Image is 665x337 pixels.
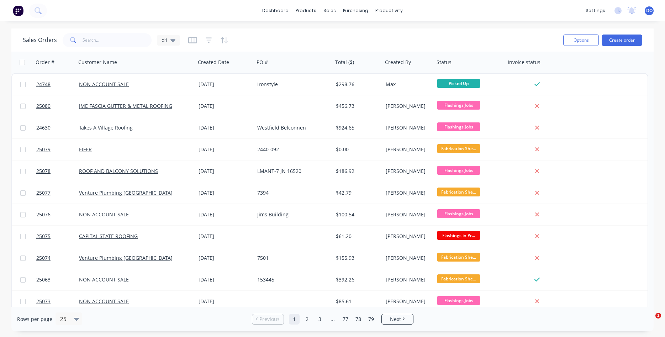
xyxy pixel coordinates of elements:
div: Invoice status [508,59,540,66]
a: 25078 [36,160,79,182]
span: 25078 [36,168,51,175]
span: Next [390,316,401,323]
div: [DATE] [199,254,252,262]
div: $85.61 [336,298,378,305]
span: Rows per page [17,316,52,323]
div: [DATE] [199,233,252,240]
span: Fabrication She... [437,274,480,283]
span: Flashings in Pr... [437,231,480,240]
span: Flashings Jobs [437,166,480,175]
div: [DATE] [199,211,252,218]
span: d1 [162,36,168,44]
div: [PERSON_NAME] [386,233,429,240]
a: 24630 [36,117,79,138]
div: $42.79 [336,189,378,196]
span: Flashings Jobs [437,122,480,131]
div: $0.00 [336,146,378,153]
div: $61.20 [336,233,378,240]
div: [DATE] [199,168,252,175]
span: DO [646,7,653,14]
a: dashboard [259,5,292,16]
a: Page 77 [340,314,351,325]
a: 25074 [36,247,79,269]
div: [DATE] [199,189,252,196]
div: [PERSON_NAME] [386,254,429,262]
a: EIFER [79,146,92,153]
span: Fabrication She... [437,253,480,262]
a: 25080 [36,95,79,117]
div: sales [320,5,339,16]
span: 25075 [36,233,51,240]
div: [PERSON_NAME] [386,276,429,283]
div: settings [582,5,609,16]
span: 25074 [36,254,51,262]
button: Options [563,35,599,46]
a: NON ACCOUNT SALE [79,298,129,305]
a: Page 1 is your current page [289,314,300,325]
div: Created Date [198,59,229,66]
a: Venture Plumbing [GEOGRAPHIC_DATA] [79,254,173,261]
a: Venture Plumbing [GEOGRAPHIC_DATA] [79,189,173,196]
span: Picked Up [437,79,480,88]
a: 24748 [36,74,79,95]
a: Next page [382,316,413,323]
div: Status [437,59,452,66]
span: 25079 [36,146,51,153]
div: Total ($) [335,59,354,66]
div: Created By [385,59,411,66]
div: $456.73 [336,102,378,110]
a: ROOF AND BALCONY SOLUTIONS [79,168,158,174]
div: Jims Building [257,211,327,218]
div: Ironstyle [257,81,327,88]
div: $298.76 [336,81,378,88]
div: [DATE] [199,146,252,153]
div: 153445 [257,276,327,283]
span: 25080 [36,102,51,110]
a: 25079 [36,139,79,160]
div: [PERSON_NAME] [386,189,429,196]
span: 25076 [36,211,51,218]
a: JME FASCIA GUTTER & METAL ROOFING [79,102,172,109]
span: 1 [655,313,661,318]
div: [DATE] [199,276,252,283]
a: Jump forward [327,314,338,325]
div: 7501 [257,254,327,262]
div: [PERSON_NAME] [386,146,429,153]
a: Previous page [252,316,284,323]
a: 25075 [36,226,79,247]
span: 25063 [36,276,51,283]
span: 24630 [36,124,51,131]
a: 25063 [36,269,79,290]
img: Factory [13,5,23,16]
a: NON ACCOUNT SALE [79,276,129,283]
div: $186.92 [336,168,378,175]
span: Flashings Jobs [437,209,480,218]
input: Search... [83,33,152,47]
div: $924.65 [336,124,378,131]
button: Create order [602,35,642,46]
div: 2440-092 [257,146,327,153]
div: [DATE] [199,81,252,88]
a: NON ACCOUNT SALE [79,81,129,88]
a: Page 78 [353,314,364,325]
span: Previous [259,316,280,323]
div: $155.93 [336,254,378,262]
div: [DATE] [199,298,252,305]
ul: Pagination [249,314,416,325]
div: $100.54 [336,211,378,218]
a: 25077 [36,182,79,204]
div: Westfield Belconnen [257,124,327,131]
div: productivity [372,5,406,16]
a: 25076 [36,204,79,225]
div: products [292,5,320,16]
a: CAPITAL STATE ROOFING [79,233,138,239]
a: Takes A Village Roofing [79,124,133,131]
div: Customer Name [78,59,117,66]
div: [DATE] [199,124,252,131]
span: Fabrication She... [437,188,480,196]
span: 25077 [36,189,51,196]
div: [PERSON_NAME] [386,298,429,305]
a: Page 2 [302,314,312,325]
h1: Sales Orders [23,37,57,43]
div: $392.26 [336,276,378,283]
